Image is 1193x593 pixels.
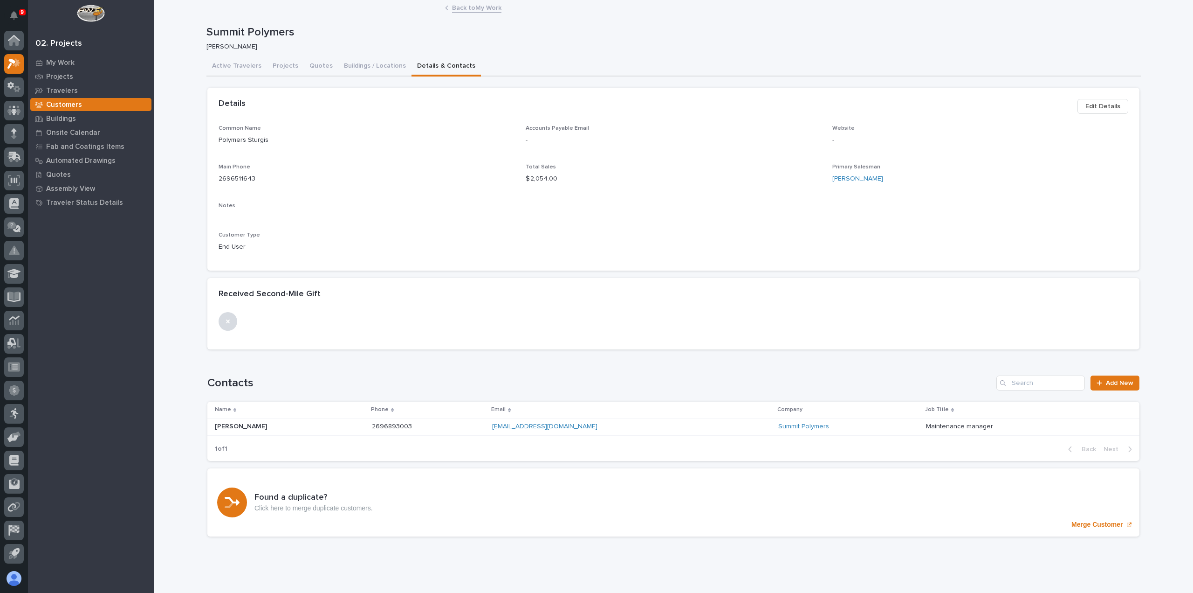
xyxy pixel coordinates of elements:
[206,43,1133,51] p: [PERSON_NAME]
[926,421,995,431] p: Maintenance manager
[4,6,24,25] button: Notifications
[46,157,116,165] p: Automated Drawings
[46,101,82,109] p: Customers
[28,70,154,84] a: Projects
[267,57,304,77] button: Projects
[28,98,154,112] a: Customers
[219,175,255,182] a: 2696511643
[526,135,822,145] p: -
[1076,445,1096,453] span: Back
[206,26,1137,39] p: Summit Polymers
[215,405,231,415] p: Name
[304,57,338,77] button: Quotes
[452,2,501,13] a: Back toMy Work
[46,129,100,137] p: Onsite Calendar
[526,174,822,184] p: $ 2,054.00
[219,232,260,238] span: Customer Type
[526,126,589,131] span: Accounts Payable Email
[526,164,556,170] span: Total Sales
[1071,521,1123,529] p: Merge Customer
[46,143,124,151] p: Fab and Coatings Items
[28,84,154,98] a: Travelers
[206,57,267,77] button: Active Travelers
[46,115,76,123] p: Buildings
[1100,445,1139,453] button: Next
[832,164,880,170] span: Primary Salesman
[996,376,1085,391] input: Search
[219,126,261,131] span: Common Name
[778,423,829,431] a: Summit Polymers
[215,421,269,431] p: [PERSON_NAME]
[21,9,24,15] p: 9
[925,405,949,415] p: Job Title
[254,493,373,503] h3: Found a duplicate?
[1106,380,1133,386] span: Add New
[46,199,123,207] p: Traveler Status Details
[46,185,95,193] p: Assembly View
[12,11,24,26] div: Notifications9
[219,135,514,145] p: Polymers Sturgis
[777,405,802,415] p: Company
[28,56,154,70] a: My Work
[491,405,506,415] p: Email
[1104,445,1124,453] span: Next
[411,57,481,77] button: Details & Contacts
[219,203,235,209] span: Notes
[254,504,373,512] p: Click here to merge duplicate customers.
[4,569,24,588] button: users-avatar
[28,167,154,181] a: Quotes
[207,418,1139,435] tr: [PERSON_NAME][PERSON_NAME] 2696893003 [EMAIL_ADDRESS][DOMAIN_NAME] Summit Polymers Maintenance ma...
[372,423,412,430] a: 2696893003
[28,140,154,153] a: Fab and Coatings Items
[371,405,389,415] p: Phone
[207,468,1139,537] a: Merge Customer
[219,164,250,170] span: Main Phone
[28,126,154,140] a: Onsite Calendar
[1061,445,1100,453] button: Back
[832,135,1128,145] p: -
[46,87,78,95] p: Travelers
[832,126,855,131] span: Website
[219,99,246,109] h2: Details
[28,181,154,195] a: Assembly View
[1090,376,1139,391] a: Add New
[46,171,71,179] p: Quotes
[1077,99,1128,114] button: Edit Details
[832,174,883,184] a: [PERSON_NAME]
[46,59,75,67] p: My Work
[46,73,73,81] p: Projects
[1085,101,1120,112] span: Edit Details
[338,57,411,77] button: Buildings / Locations
[28,153,154,167] a: Automated Drawings
[207,377,993,390] h1: Contacts
[77,5,104,22] img: Workspace Logo
[35,39,82,49] div: 02. Projects
[28,112,154,126] a: Buildings
[207,438,235,460] p: 1 of 1
[492,423,597,430] a: [EMAIL_ADDRESS][DOMAIN_NAME]
[219,242,514,252] p: End User
[219,289,321,300] h2: Received Second-Mile Gift
[28,195,154,209] a: Traveler Status Details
